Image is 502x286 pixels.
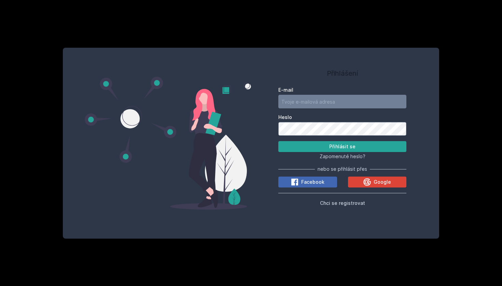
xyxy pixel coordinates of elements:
[278,87,406,93] label: E-mail
[278,95,406,108] input: Tvoje e-mailová adresa
[278,68,406,78] h1: Přihlášení
[374,179,391,185] span: Google
[278,114,406,121] label: Heslo
[301,179,324,185] span: Facebook
[348,177,407,187] button: Google
[278,177,337,187] button: Facebook
[318,166,367,172] span: nebo se přihlásit přes
[320,153,365,159] span: Zapomenuté heslo?
[278,141,406,152] button: Přihlásit se
[320,199,365,207] button: Chci se registrovat
[320,200,365,206] span: Chci se registrovat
